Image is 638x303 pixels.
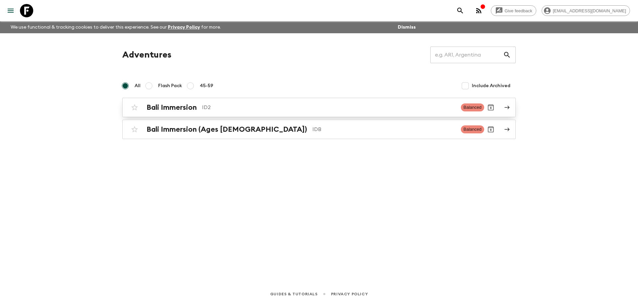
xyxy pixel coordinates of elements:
h2: Bali Immersion (Ages [DEMOGRAPHIC_DATA]) [147,125,307,134]
span: Give feedback [501,8,536,13]
button: Archive [484,123,497,136]
span: Balanced [461,103,484,111]
a: Privacy Policy [331,290,368,298]
a: Privacy Policy [168,25,200,30]
p: ID2 [202,103,456,111]
button: Dismiss [396,23,417,32]
span: Flash Pack [158,82,182,89]
button: search adventures [454,4,467,17]
span: 45-59 [200,82,213,89]
button: menu [4,4,17,17]
a: Bali Immersion (Ages [DEMOGRAPHIC_DATA])IDBBalancedArchive [122,120,516,139]
a: Guides & Tutorials [270,290,318,298]
a: Give feedback [491,5,536,16]
span: Balanced [461,125,484,133]
span: All [135,82,141,89]
h1: Adventures [122,48,171,62]
input: e.g. AR1, Argentina [430,46,503,64]
span: Include Archived [472,82,510,89]
p: IDB [312,125,456,133]
span: [EMAIL_ADDRESS][DOMAIN_NAME] [549,8,630,13]
p: We use functional & tracking cookies to deliver this experience. See our for more. [8,21,224,33]
h2: Bali Immersion [147,103,197,112]
div: [EMAIL_ADDRESS][DOMAIN_NAME] [542,5,630,16]
a: Bali ImmersionID2BalancedArchive [122,98,516,117]
button: Archive [484,101,497,114]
